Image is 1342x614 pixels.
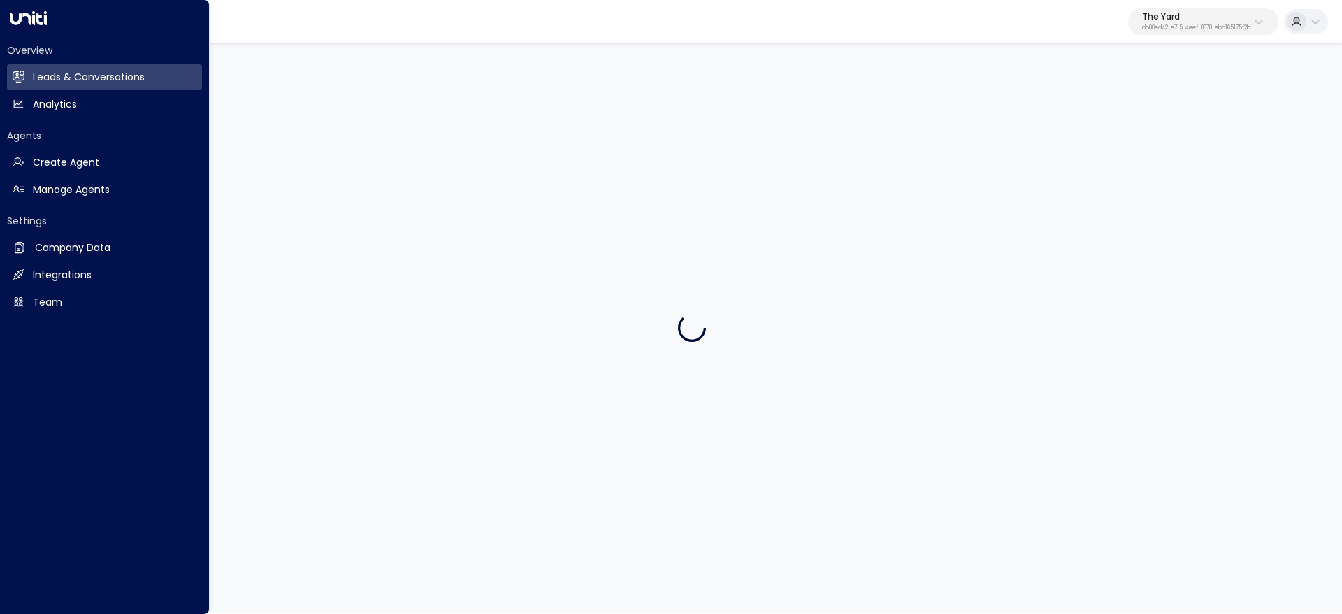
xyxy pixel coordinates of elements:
a: Integrations [7,262,202,288]
button: The Yarddb00ed42-e715-4eef-8678-ebd165175f2b [1128,8,1278,35]
h2: Leads & Conversations [33,70,145,85]
h2: Overview [7,43,202,57]
p: The Yard [1142,13,1250,21]
a: Leads & Conversations [7,64,202,90]
h2: Agents [7,129,202,143]
a: Analytics [7,92,202,117]
h2: Integrations [33,268,92,283]
a: Company Data [7,235,202,261]
h2: Manage Agents [33,183,110,197]
h2: Analytics [33,97,77,112]
p: db00ed42-e715-4eef-8678-ebd165175f2b [1142,25,1250,31]
h2: Settings [7,214,202,228]
a: Team [7,290,202,315]
h2: Company Data [35,241,110,255]
h2: Team [33,295,62,310]
a: Create Agent [7,150,202,176]
h2: Create Agent [33,155,99,170]
a: Manage Agents [7,177,202,203]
